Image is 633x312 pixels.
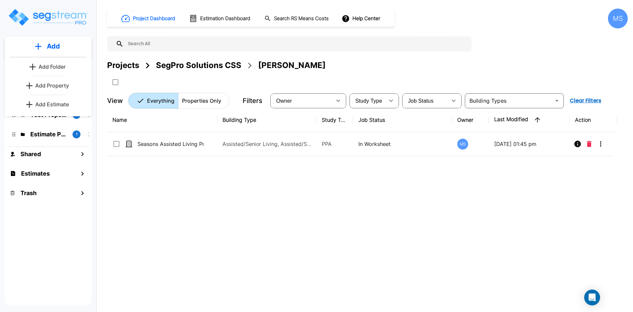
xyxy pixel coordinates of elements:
[570,108,618,132] th: Action
[24,98,73,111] button: Add Estimate
[30,130,67,139] p: Estimate Property
[107,59,139,71] div: Projects
[351,91,384,110] div: Select
[124,36,468,52] input: Search All
[76,131,77,137] p: 1
[20,150,41,158] h1: Shared
[243,96,262,106] p: Filters
[178,93,229,109] button: Properties Only
[353,108,452,132] th: Job Status
[274,15,329,22] h1: Search RS Means Costs
[182,97,221,105] p: Properties Only
[133,15,175,22] h1: Project Dashboard
[156,59,241,71] div: SegPro Solutions CSS
[128,93,178,109] button: Everything
[316,108,353,132] th: Study Type
[258,59,326,71] div: [PERSON_NAME]
[35,100,69,108] p: Add Estimate
[109,76,122,89] button: SelectAll
[147,97,174,105] p: Everything
[571,137,584,151] button: Info
[408,98,434,104] span: Job Status
[489,108,570,132] th: Last Modified
[276,98,292,104] span: Owner
[24,79,73,92] a: Add Property
[21,169,50,178] h1: Estimates
[128,93,229,109] div: Platform
[5,37,92,56] button: Add
[552,96,561,105] button: Open
[217,108,316,132] th: Building Type
[119,11,179,26] button: Project Dashboard
[608,9,628,28] div: MS
[457,139,468,150] div: MS
[567,94,604,107] button: Clear Filters
[8,8,88,27] img: Logo
[594,137,607,151] button: More-Options
[187,12,254,25] button: Estimation Dashboard
[27,60,69,73] button: Add Folder
[137,140,203,148] p: Seasons Assisted Living PropCo, LLC - [STREET_ADDRESS]
[322,140,348,148] p: PPA
[584,290,600,305] div: Open Intercom Messenger
[467,96,551,105] input: Building Types
[223,140,312,148] p: Assisted/Senior Living, Assisted/Senior Living Site
[107,108,217,132] th: Name
[20,189,37,197] h1: Trash
[452,108,489,132] th: Owner
[340,12,383,25] button: Help Center
[35,82,69,89] p: Add Property
[355,98,382,104] span: Study Type
[272,91,332,110] div: Select
[262,12,332,25] button: Search RS Means Costs
[39,63,66,71] p: Add Folder
[47,41,60,51] p: Add
[404,91,447,110] div: Select
[494,140,564,148] p: [DATE] 01:45 pm
[200,15,250,22] h1: Estimation Dashboard
[358,140,447,148] p: In Worksheet
[107,96,123,106] p: View
[584,137,594,151] button: Delete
